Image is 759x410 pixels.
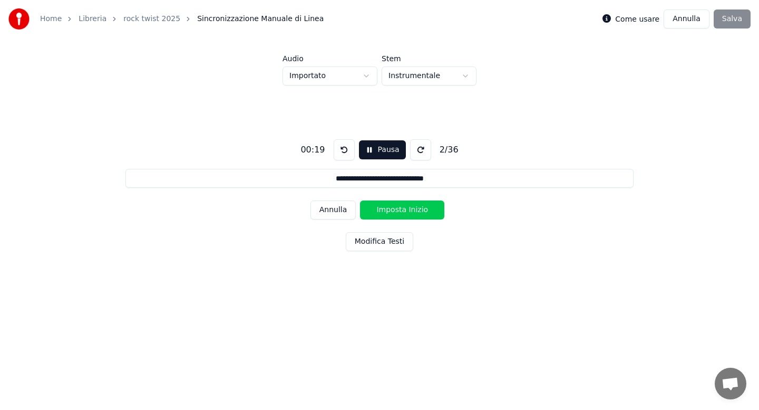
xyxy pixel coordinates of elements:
[296,144,329,156] div: 00:19
[359,140,406,159] button: Pausa
[382,55,476,62] label: Stem
[40,14,324,24] nav: breadcrumb
[715,368,746,399] div: Aprire la chat
[197,14,324,24] span: Sincronizzazione Manuale di Linea
[435,144,463,156] div: 2 / 36
[8,8,30,30] img: youka
[123,14,180,24] a: rock twist 2025
[283,55,377,62] label: Audio
[360,201,444,220] button: Imposta Inizio
[79,14,106,24] a: Libreria
[346,232,413,251] button: Modifica Testi
[664,9,709,28] button: Annulla
[615,15,659,23] label: Come usare
[310,201,356,220] button: Annulla
[40,14,62,24] a: Home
